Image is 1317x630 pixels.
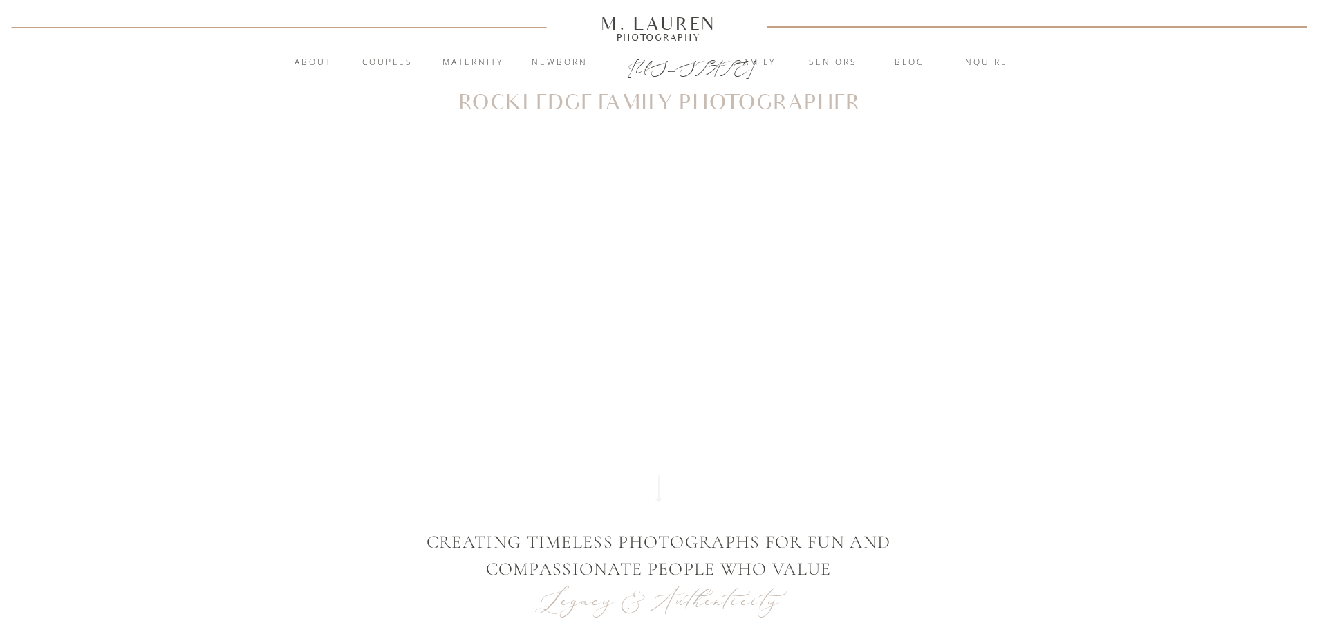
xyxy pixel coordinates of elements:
a: Couples [351,56,425,70]
h1: Rockledge Family Photographer [458,93,861,113]
a: Photography [595,34,722,41]
p: Legacy & Authenticity [529,583,790,618]
a: Maternity [436,56,510,70]
a: About [287,56,340,70]
a: Family [719,56,794,70]
a: Newborn [523,56,597,70]
a: M. Lauren [560,16,758,31]
a: [US_STATE] [628,57,691,73]
a: Seniors [796,56,870,70]
a: inquire [947,56,1022,70]
p: CREATING TIMELESS PHOTOGRAPHS FOR Fun AND COMPASSIONATE PEOPLE WHO VALUE [373,528,944,583]
a: View Gallery [613,458,707,471]
a: blog [872,56,947,70]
